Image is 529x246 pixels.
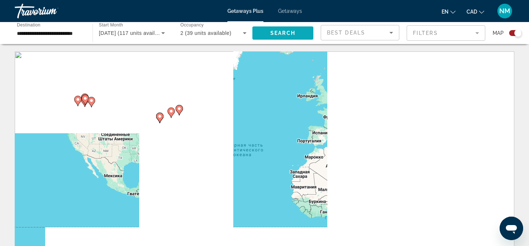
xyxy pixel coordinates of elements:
a: Travorium [15,1,88,21]
button: Filter [407,25,485,41]
span: Occupancy [180,23,204,28]
span: CAD [467,9,477,15]
mat-select: Sort by [327,28,393,37]
span: Start Month [99,23,123,28]
a: Getaways Plus [227,8,263,14]
span: Best Deals [327,30,365,36]
span: Destination [17,22,40,27]
button: Search [252,26,313,40]
button: User Menu [495,3,514,19]
span: en [442,9,449,15]
span: [DATE] (117 units available) [99,30,167,36]
a: Getaways [278,8,302,14]
span: Search [270,30,295,36]
span: NM [499,7,510,15]
button: Change language [442,6,456,17]
span: 2 (39 units available) [180,30,231,36]
button: Change currency [467,6,484,17]
iframe: Кнопка запуска окна обмена сообщениями [500,217,523,240]
span: Map [493,28,504,38]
